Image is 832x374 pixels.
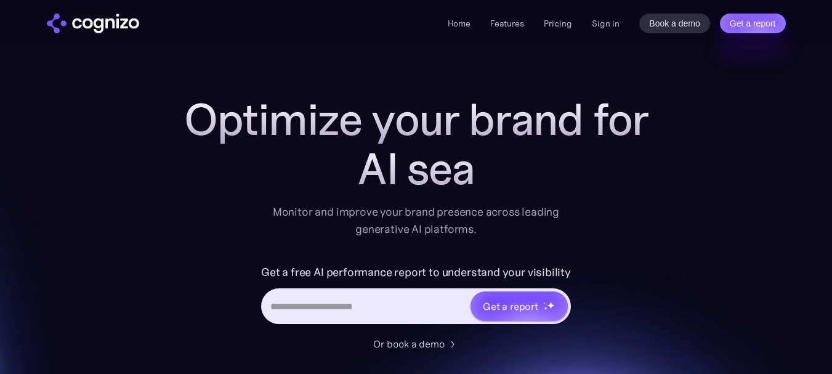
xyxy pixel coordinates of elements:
[544,306,548,311] img: star
[170,144,663,193] div: AI sea
[170,95,663,144] h1: Optimize your brand for
[261,262,571,330] form: Hero URL Input Form
[373,336,445,351] div: Or book a demo
[265,203,568,238] div: Monitor and improve your brand presence across leading generative AI platforms.
[490,18,524,29] a: Features
[639,14,710,33] a: Book a demo
[544,302,546,304] img: star
[448,18,471,29] a: Home
[47,14,139,33] a: home
[469,290,569,322] a: Get a reportstarstarstar
[373,336,459,351] a: Or book a demo
[261,262,571,282] label: Get a free AI performance report to understand your visibility
[720,14,786,33] a: Get a report
[547,301,555,309] img: star
[592,16,620,31] a: Sign in
[47,14,139,33] img: cognizo logo
[483,299,538,314] div: Get a report
[544,18,572,29] a: Pricing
